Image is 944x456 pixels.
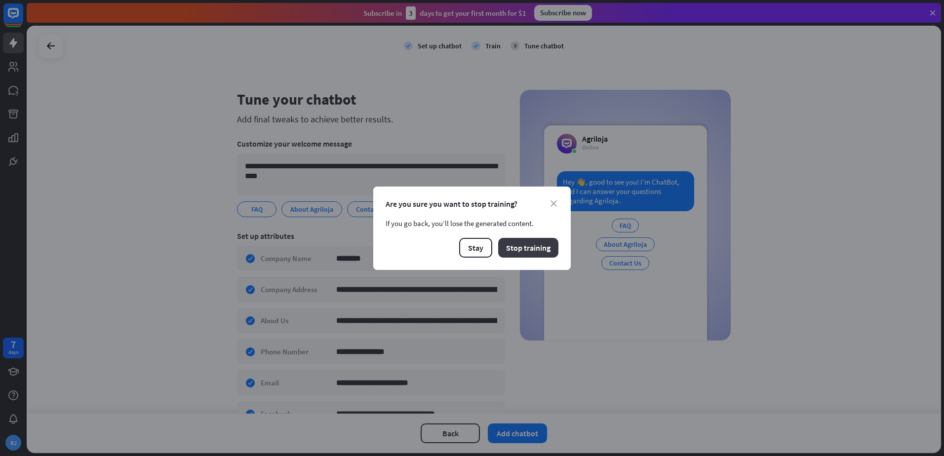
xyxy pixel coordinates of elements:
button: Stay [459,238,492,258]
i: close [551,200,557,207]
button: Open LiveChat chat widget [8,4,38,34]
button: Stop training [498,238,558,258]
div: If you go back, you’ll lose the generated content. [386,219,558,228]
div: Are you sure you want to stop training? [386,199,558,209]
